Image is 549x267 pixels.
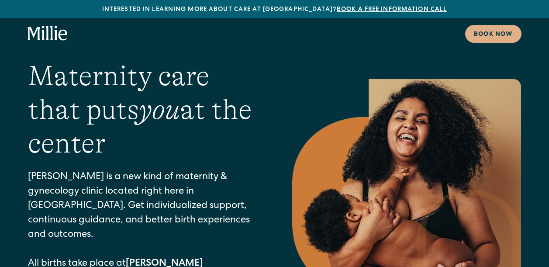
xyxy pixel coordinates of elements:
[465,25,521,43] a: Book now
[28,59,257,160] h1: Maternity care that puts at the center
[139,94,180,125] em: you
[28,26,68,42] a: home
[474,30,513,39] div: Book now
[337,7,447,13] a: Book a free information call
